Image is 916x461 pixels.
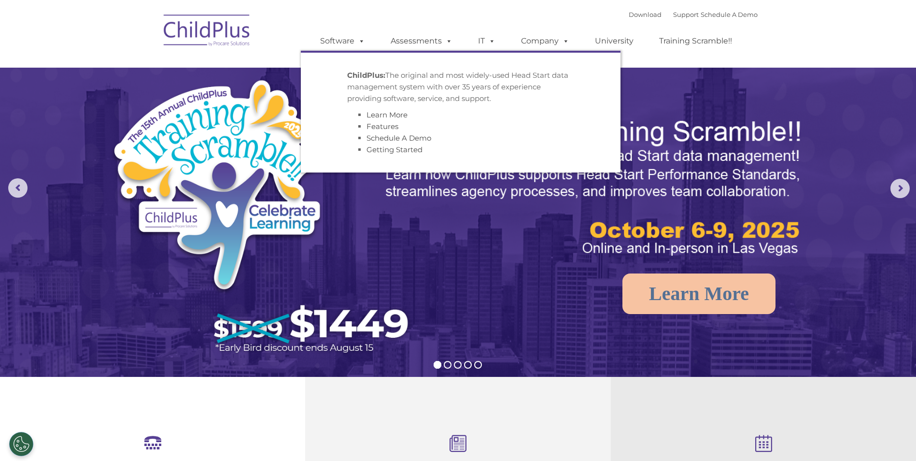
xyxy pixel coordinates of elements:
a: Learn More [366,110,408,119]
a: Support [673,11,699,18]
button: Cookies Settings [9,432,33,456]
a: Schedule A Demo [701,11,758,18]
span: Phone number [134,103,175,111]
img: ChildPlus by Procare Solutions [159,8,255,56]
a: Download [629,11,662,18]
a: Training Scramble!! [649,31,742,51]
a: IT [468,31,505,51]
a: Features [366,122,398,131]
a: Software [310,31,375,51]
a: Getting Started [366,145,423,154]
p: The original and most widely-used Head Start data management system with over 35 years of experie... [347,70,574,104]
strong: ChildPlus: [347,71,385,80]
a: Assessments [381,31,462,51]
a: Schedule A Demo [366,133,431,143]
span: Last name [134,64,164,71]
a: Learn More [622,274,775,314]
a: Company [511,31,579,51]
font: | [629,11,758,18]
a: University [585,31,643,51]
